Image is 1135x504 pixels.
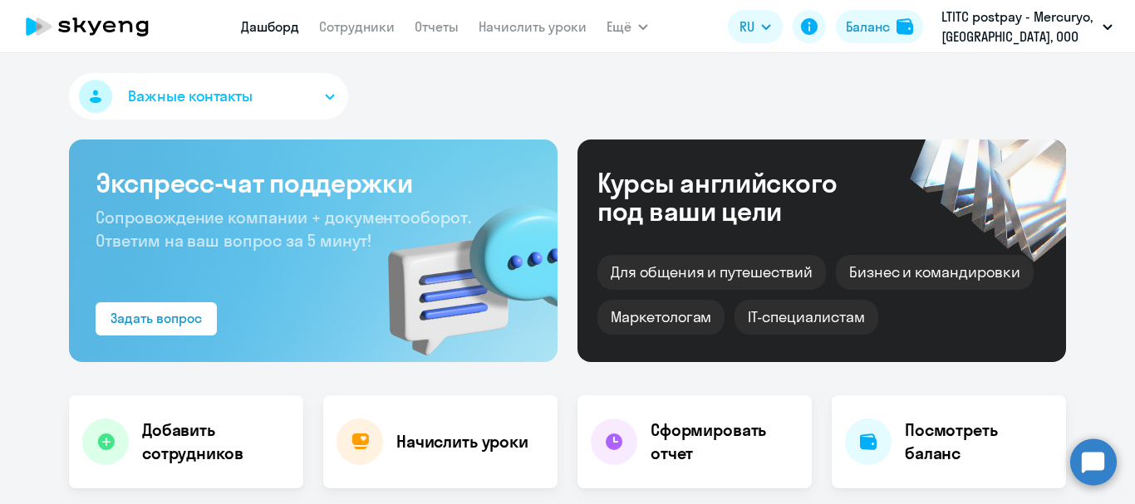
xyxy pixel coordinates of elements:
a: Сотрудники [319,18,395,35]
div: Для общения и путешествий [597,255,826,290]
div: Баланс [846,17,890,37]
h3: Экспресс-чат поддержки [96,166,531,199]
h4: Добавить сотрудников [142,418,290,465]
span: Важные контакты [128,86,253,107]
a: Начислить уроки [479,18,587,35]
button: Задать вопрос [96,302,217,335]
div: Задать вопрос [111,308,202,328]
span: Сопровождение компании + документооборот. Ответим на ваш вопрос за 5 минут! [96,207,471,251]
img: balance [897,18,913,35]
div: IT-специалистам [735,300,877,335]
h4: Сформировать отчет [651,418,798,465]
h4: Посмотреть баланс [905,418,1053,465]
button: LTITC postpay - Mercuryo, [GEOGRAPHIC_DATA], ООО [933,7,1121,46]
a: Дашборд [241,18,299,35]
h4: Начислить уроки [396,430,528,453]
div: Курсы английского под ваши цели [597,169,882,225]
button: Балансbalance [836,10,923,43]
span: Ещё [607,17,631,37]
span: RU [739,17,754,37]
p: LTITC postpay - Mercuryo, [GEOGRAPHIC_DATA], ООО [941,7,1096,46]
img: bg-img [364,175,558,362]
button: RU [728,10,783,43]
button: Ещё [607,10,648,43]
div: Бизнес и командировки [836,255,1034,290]
div: Маркетологам [597,300,725,335]
button: Важные контакты [69,73,348,120]
a: Отчеты [415,18,459,35]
